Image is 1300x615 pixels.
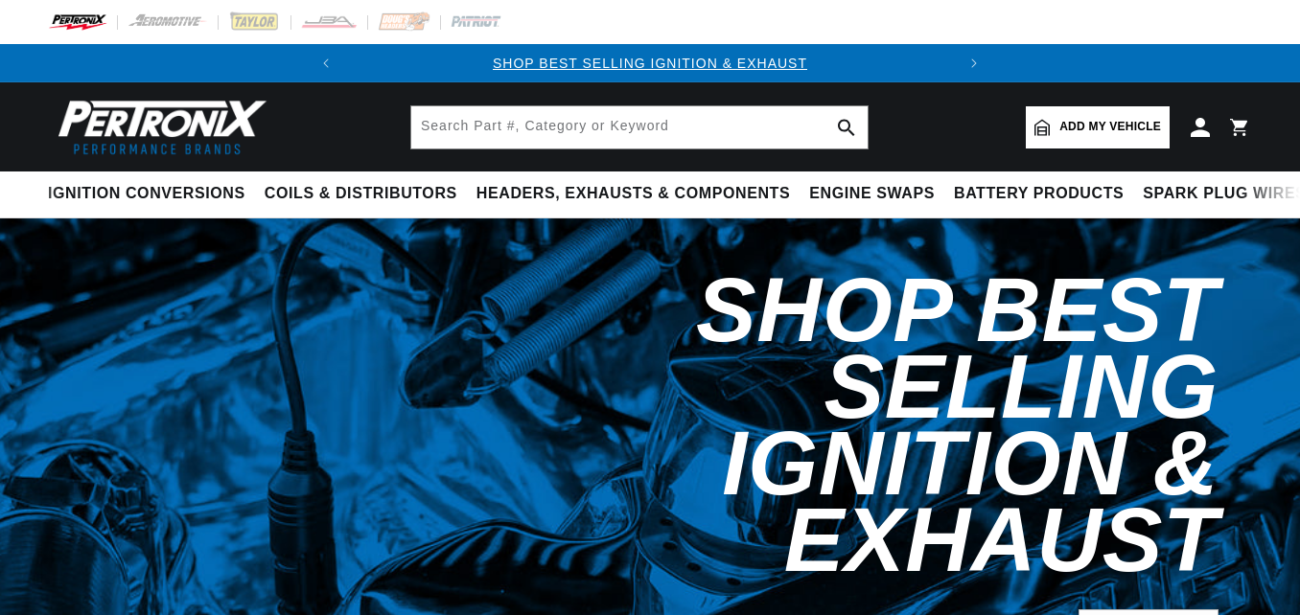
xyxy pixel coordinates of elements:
[476,184,790,204] span: Headers, Exhausts & Components
[800,171,944,216] summary: Engine Swaps
[493,56,807,71] a: SHOP BEST SELLING IGNITION & EXHAUST
[345,53,955,74] div: Announcement
[809,184,935,204] span: Engine Swaps
[1059,118,1161,136] span: Add my vehicle
[345,53,955,74] div: 1 of 2
[255,171,467,216] summary: Coils & Distributors
[411,106,868,148] input: Search Part #, Category or Keyword
[265,184,457,204] span: Coils & Distributors
[307,44,345,82] button: Translation missing: en.sections.announcements.previous_announcement
[48,184,245,204] span: Ignition Conversions
[944,171,1133,216] summary: Battery Products
[48,94,268,160] img: Pertronix
[954,184,1124,204] span: Battery Products
[825,106,868,148] button: search button
[399,272,1219,579] h2: Shop Best Selling Ignition & Exhaust
[1026,106,1170,148] a: Add my vehicle
[955,44,993,82] button: Translation missing: en.sections.announcements.next_announcement
[48,171,255,216] summary: Ignition Conversions
[467,171,800,216] summary: Headers, Exhausts & Components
